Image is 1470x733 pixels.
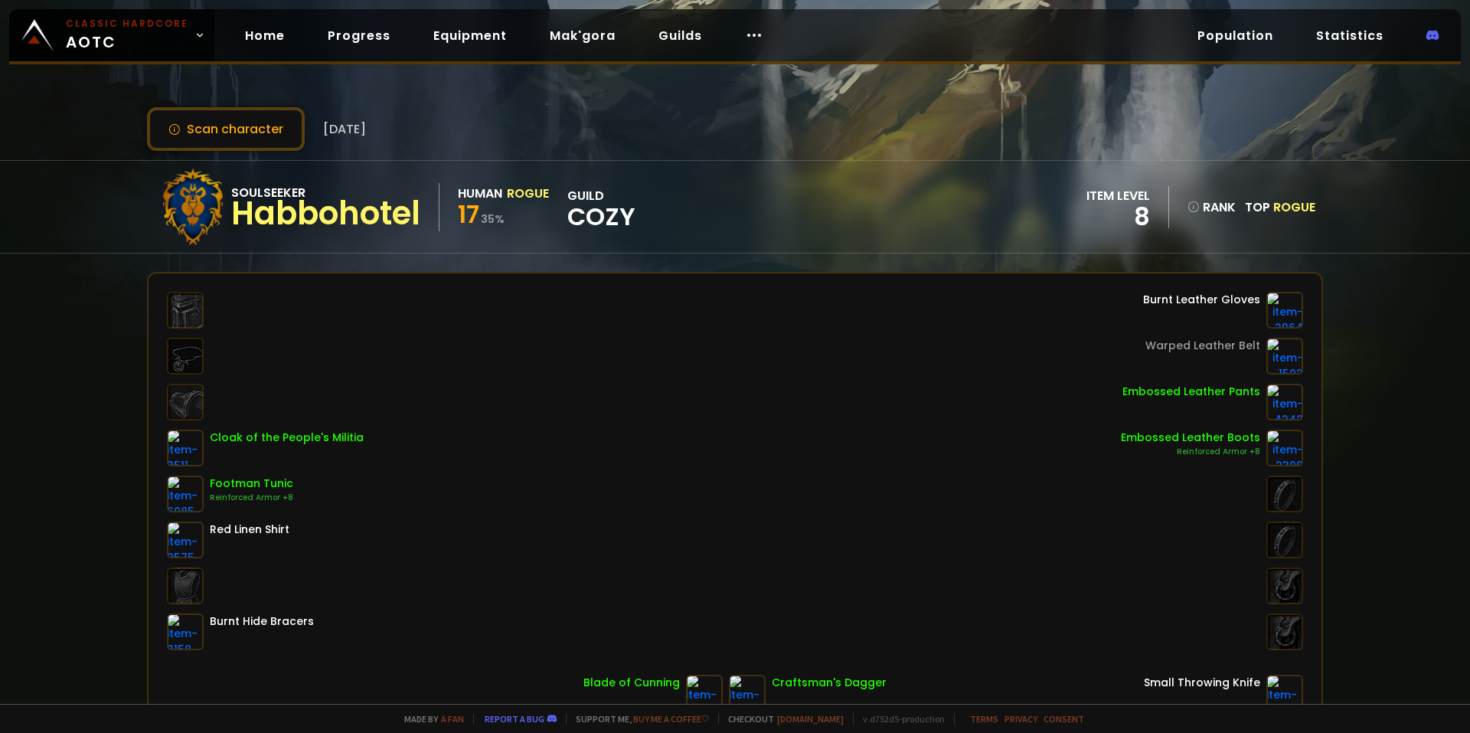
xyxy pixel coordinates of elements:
img: item-7298 [686,675,723,712]
div: item level [1086,186,1150,205]
div: Cloak of the People's Militia [210,430,364,446]
img: item-6085 [167,476,204,512]
div: Rogue [507,184,549,203]
img: item-2309 [1266,430,1303,466]
a: Report a bug [485,713,544,725]
span: 17 [458,197,479,231]
div: Craftsman's Dagger [772,675,887,691]
img: item-2575 [167,522,204,558]
button: Scan character [147,107,305,151]
small: 35 % [481,211,505,227]
a: Privacy [1004,713,1037,725]
img: item-2947 [1266,675,1303,712]
div: 8 [1086,205,1150,228]
div: Blade of Cunning [583,675,680,691]
span: Rogue [1273,198,1315,216]
span: Made by [395,713,464,725]
a: Statistics [1304,20,1396,51]
a: Classic HardcoreAOTC [9,9,214,61]
a: a fan [441,713,464,725]
a: Terms [970,713,998,725]
a: Equipment [421,20,519,51]
span: AOTC [66,17,188,54]
div: Human [458,184,502,203]
a: Home [233,20,297,51]
a: Progress [315,20,403,51]
div: Reinforced Armor +8 [210,492,293,504]
div: Small Throwing Knife [1144,675,1260,691]
img: item-3511 [167,430,204,466]
span: Cozy [567,205,635,228]
img: item-2218 [729,675,766,712]
div: Habbohotel [231,202,420,225]
img: item-4242 [1266,384,1303,420]
a: Mak'gora [537,20,628,51]
div: Burnt Leather Gloves [1143,292,1260,308]
div: Embossed Leather Boots [1121,430,1260,446]
img: item-2964 [1266,292,1303,329]
span: [DATE] [323,119,366,139]
img: item-1502 [1266,338,1303,375]
a: Guilds [646,20,714,51]
div: guild [567,186,635,228]
small: Classic Hardcore [66,17,188,31]
span: Checkout [718,713,844,725]
div: Red Linen Shirt [210,522,289,538]
a: Buy me a coffee [633,713,709,725]
span: v. d752d5 - production [853,713,945,725]
div: Top [1245,198,1315,217]
div: Footman Tunic [210,476,293,492]
a: Consent [1044,713,1084,725]
div: Burnt Hide Bracers [210,614,314,630]
div: rank [1187,198,1236,217]
a: Population [1185,20,1285,51]
img: item-3158 [167,614,204,650]
div: Reinforced Armor +8 [1121,446,1260,458]
div: Embossed Leather Pants [1122,384,1260,400]
a: [DOMAIN_NAME] [777,713,844,725]
span: Support me, [566,713,709,725]
div: Soulseeker [231,183,420,202]
div: Warped Leather Belt [1145,338,1260,354]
